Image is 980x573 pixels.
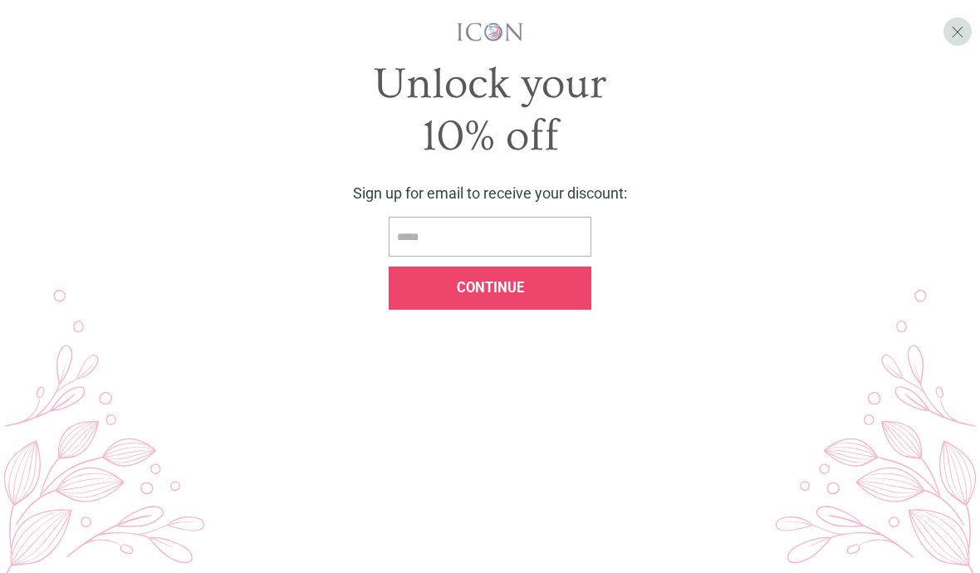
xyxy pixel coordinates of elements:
span: X [951,22,964,42]
span: Unlock your [374,60,606,109]
img: iconwallstickersl_1754656298800.png [455,22,526,42]
span: 10% off [422,112,559,161]
span: Sign up for email to receive your discount: [353,184,627,202]
span: Continue [457,280,524,296]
